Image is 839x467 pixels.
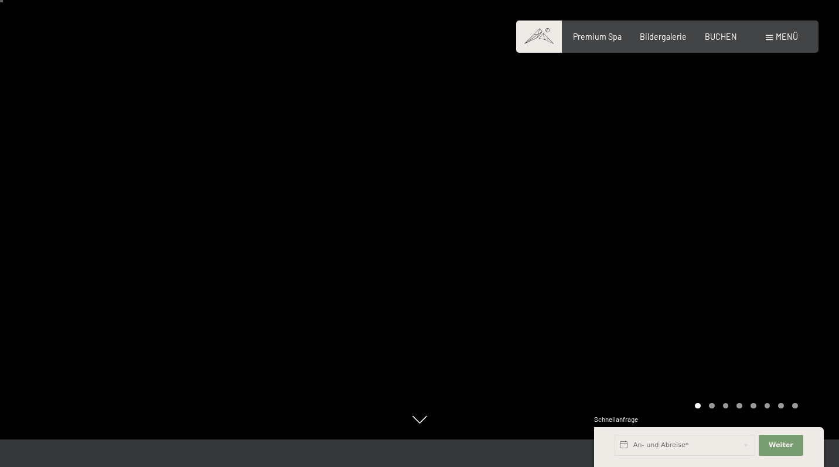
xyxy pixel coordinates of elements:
div: Carousel Page 1 (Current Slide) [695,403,701,409]
div: Carousel Pagination [691,403,797,409]
span: Weiter [769,441,793,450]
div: Carousel Page 6 [765,403,770,409]
div: Carousel Page 8 [792,403,798,409]
a: BUCHEN [705,32,737,42]
div: Carousel Page 2 [709,403,715,409]
a: Bildergalerie [640,32,687,42]
span: Menü [776,32,798,42]
a: Premium Spa [573,32,622,42]
div: Carousel Page 5 [751,403,756,409]
div: Carousel Page 4 [736,403,742,409]
div: Carousel Page 3 [723,403,729,409]
span: Schnellanfrage [594,415,638,423]
button: Weiter [759,435,803,456]
div: Carousel Page 7 [778,403,784,409]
